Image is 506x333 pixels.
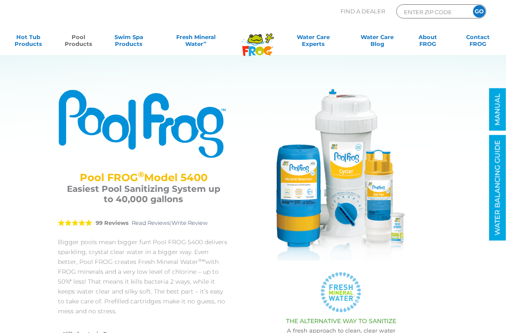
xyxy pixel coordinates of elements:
[58,219,92,226] span: 5
[489,88,506,131] a: MANUAL
[58,237,229,316] p: Bigger pools mean bigger fun! Pool FROG 5400 delivers sparkling, crystal clear water in a bigger ...
[198,257,205,263] sup: ®∞
[458,33,497,51] a: ContactFROG
[358,33,397,51] a: Water CareBlog
[408,33,447,51] a: AboutFROG
[203,40,206,45] sup: ∞
[58,89,229,159] img: Product Logo
[172,219,208,226] a: Write Review
[66,184,220,204] h3: Easiest Pool Sanitizing System up to 40,000 gallons
[58,209,229,237] div: |
[489,135,506,241] a: WATER BALANCING GUIDE
[132,219,170,226] a: Read Reviews
[9,33,48,51] a: Hot TubProducts
[96,219,129,226] strong: 99 Reviews
[473,5,485,18] input: GO
[247,318,435,324] h3: THE ALTERNATIVE WAY TO SANITIZE
[59,33,98,51] a: PoolProducts
[280,33,346,51] a: Water CareExperts
[238,22,278,56] img: Frog Products Logo
[109,33,148,51] a: Swim SpaProducts
[340,4,385,18] p: Find A Dealer
[66,172,220,184] h2: Pool FROG Model 5400
[160,33,232,51] a: Fresh MineralWater∞
[138,170,144,179] sup: ®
